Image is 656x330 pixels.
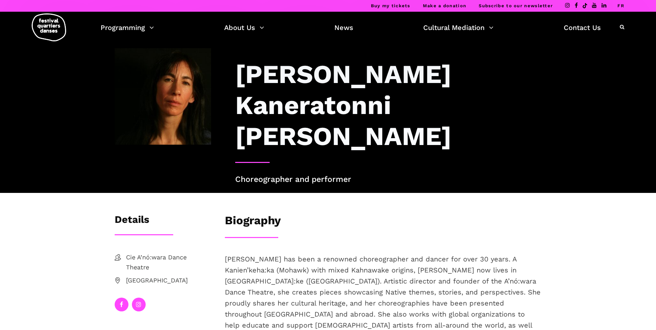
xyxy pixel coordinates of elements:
[132,298,146,311] a: instagram
[225,214,281,231] h3: Biography
[423,22,493,33] a: Cultural Mediation
[479,3,553,8] a: Subscribe to our newsletter
[235,173,542,186] p: Choreographer and performer
[423,3,467,8] a: Make a donation
[101,22,154,33] a: Programming
[32,13,66,41] img: logo-fqd-med
[334,22,353,33] a: News
[126,276,211,286] span: [GEOGRAPHIC_DATA]
[617,3,624,8] a: FR
[564,22,601,33] a: Contact Us
[115,214,149,231] h3: Details
[371,3,410,8] a: Buy my tickets
[115,298,128,311] a: facebook
[235,59,542,152] h3: [PERSON_NAME] Kaneratonni [PERSON_NAME]
[224,22,264,33] a: About Us
[115,48,211,145] img: Diabo.Barbara Headshot
[126,252,211,272] span: Cie A’nó:wara Dance Theatre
